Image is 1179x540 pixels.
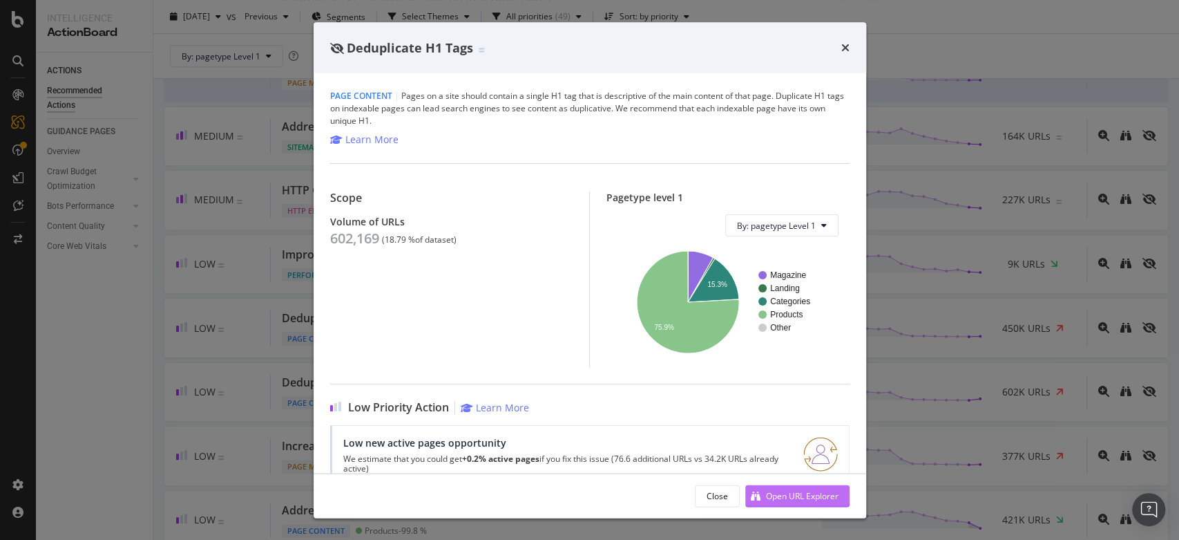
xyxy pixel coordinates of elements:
a: Learn More [461,401,529,414]
div: Open Intercom Messenger [1132,493,1165,526]
div: Volume of URLs [330,216,573,227]
div: Learn More [476,401,529,414]
text: Landing [770,283,800,293]
a: Learn More [330,133,399,147]
p: We estimate that you could get if you fix this issue (76.6 additional URLs vs 34.2K URLs already ... [343,454,787,474]
div: modal [314,22,866,518]
div: 602,169 [330,230,379,247]
img: tab_keywords_by_traffic_grey.svg [139,80,150,91]
span: Page Content [330,90,392,102]
text: Categories [770,297,810,306]
strong: +0.2% active pages [462,453,539,465]
div: Keyword (traffico) [154,82,229,91]
img: tab_domain_overview_orange.svg [57,80,68,91]
div: ( 18.79 % of dataset ) [382,235,457,245]
text: Magazine [770,270,806,280]
img: RO06QsNG.png [803,437,838,472]
div: Open URL Explorer [766,490,838,501]
div: Pagetype level 1 [606,192,850,203]
div: eye-slash [330,42,344,53]
text: Products [770,310,803,319]
span: Deduplicate H1 Tags [347,39,473,55]
text: Other [770,323,791,333]
button: Open URL Explorer [745,485,850,507]
div: v 4.0.25 [39,22,68,33]
button: By: pagetype Level 1 [725,214,838,236]
button: Close [695,485,740,507]
div: Dominio: [DOMAIN_NAME] [36,36,155,47]
img: logo_orange.svg [22,22,33,33]
div: Low new active pages opportunity [343,437,787,449]
div: Pages on a site should contain a single H1 tag that is descriptive of the main content of that pa... [330,90,850,127]
div: Learn More [345,133,399,147]
text: 15.3% [707,281,727,288]
div: times [841,39,850,57]
div: Dominio [73,82,106,91]
img: website_grey.svg [22,36,33,47]
div: Scope [330,192,573,205]
span: | [394,90,399,102]
img: Equal [479,48,484,52]
span: By: pagetype Level 1 [737,219,816,231]
div: Close [707,490,728,501]
span: Low Priority Action [348,401,449,414]
svg: A chart. [617,248,832,356]
text: 75.9% [654,324,673,331]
